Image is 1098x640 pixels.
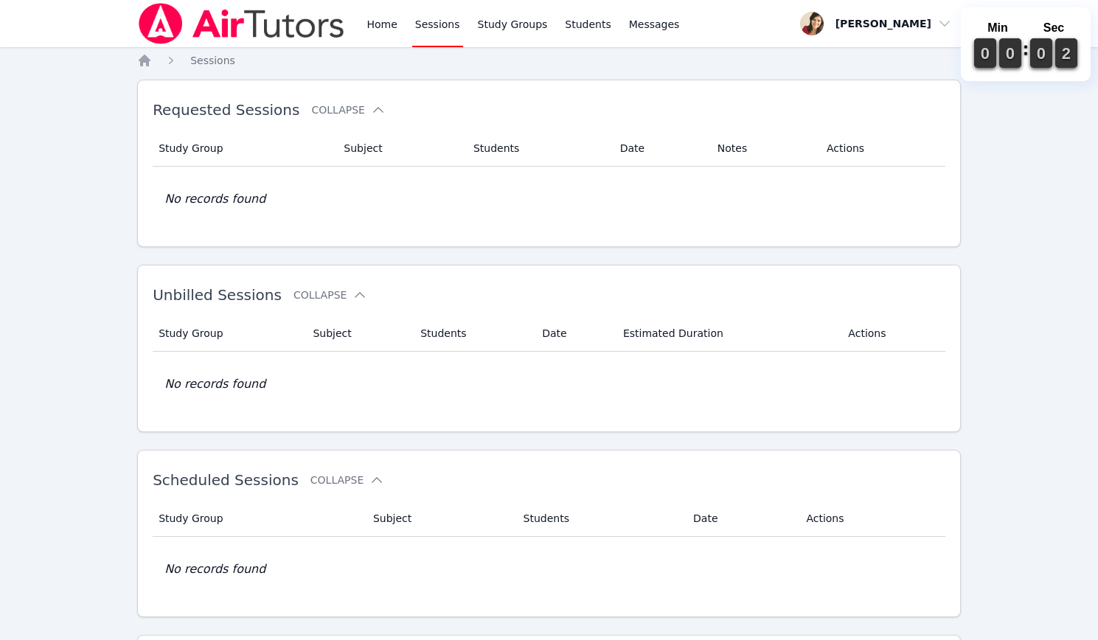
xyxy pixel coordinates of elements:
td: No records found [153,352,945,417]
th: Subject [364,501,515,537]
button: Collapse [293,288,367,302]
td: No records found [153,537,945,602]
span: Messages [629,17,680,32]
nav: Breadcrumb [137,53,961,68]
img: Air Tutors [137,3,346,44]
th: Actions [839,316,945,352]
th: Study Group [153,131,335,167]
span: Requested Sessions [153,101,299,119]
th: Date [684,501,797,537]
th: Estimated Duration [614,316,839,352]
span: Unbilled Sessions [153,286,282,304]
button: Collapse [310,473,384,487]
td: No records found [153,167,945,232]
span: Sessions [190,55,235,66]
span: Scheduled Sessions [153,471,299,489]
a: Sessions [190,53,235,68]
th: Actions [818,131,945,167]
th: Students [411,316,533,352]
th: Actions [797,501,945,537]
th: Date [533,316,614,352]
th: Date [611,131,709,167]
th: Study Group [153,316,304,352]
th: Subject [335,131,465,167]
button: Collapse [311,102,385,117]
th: Notes [709,131,818,167]
th: Subject [304,316,411,352]
th: Study Group [153,501,364,537]
th: Students [465,131,611,167]
th: Students [515,501,685,537]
